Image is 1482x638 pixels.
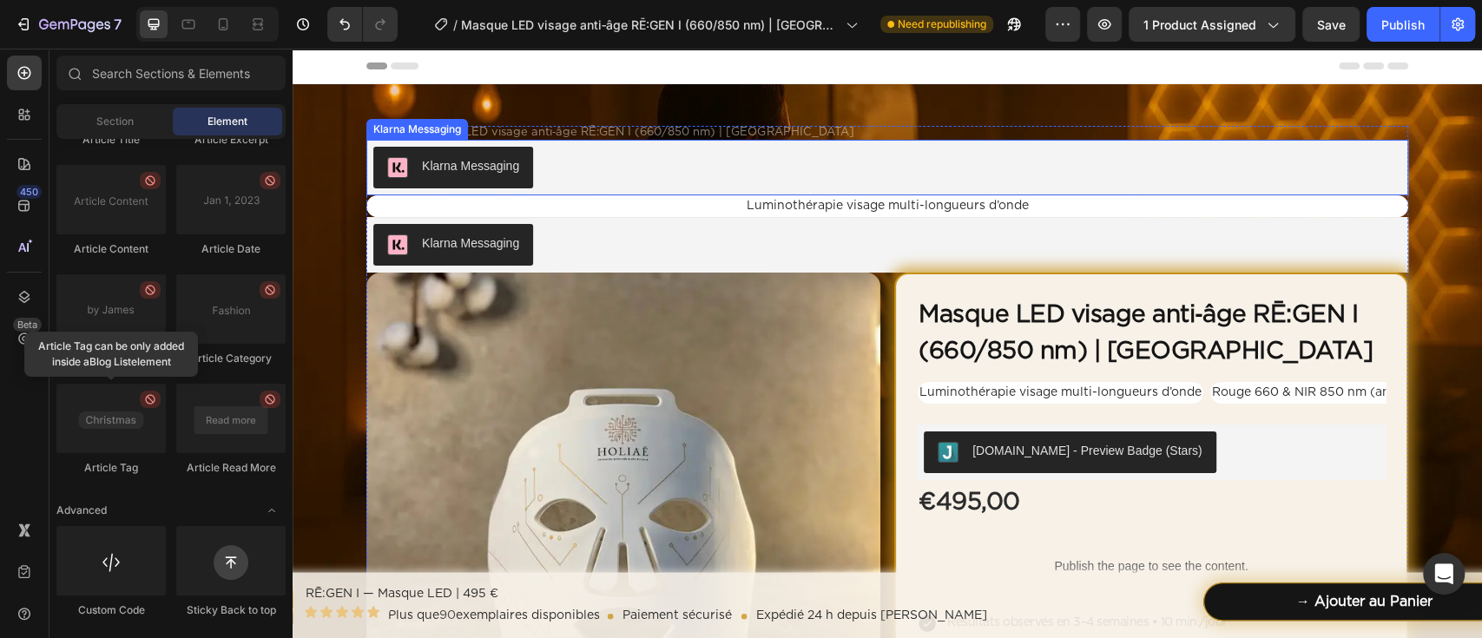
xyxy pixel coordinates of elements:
[330,558,439,576] p: Paiement sécurisé
[1302,7,1360,42] button: Save
[624,438,1093,471] div: €495,00
[911,534,1232,573] button: → Ajouter au Panier
[1381,16,1425,34] div: Publish
[96,558,307,576] p: Plus que exemplaires disponibles
[56,503,107,518] span: Advanced
[16,185,42,199] div: 450
[13,536,895,555] p: RĒ:GEN I — Masque LED | 495 €
[1317,17,1346,32] span: Save
[176,460,286,476] div: Article Read More
[176,241,286,257] div: Article Date
[81,175,240,217] button: Klarna Messaging
[207,114,247,129] span: Element
[680,393,910,411] div: [DOMAIN_NAME] - Preview Badge (Stars)
[56,241,166,257] div: Article Content
[56,602,166,618] div: Custom Code
[56,56,286,90] input: Search Sections & Elements
[627,338,909,350] span: Luminothérapie visage multi-longueurs d’onde
[95,186,115,207] img: CKSe1sH0lu8CEAE=.png
[293,49,1482,638] iframe: Design area
[114,14,122,35] p: 7
[919,335,1138,353] p: Rouge 660 & NIR 850 nm (anti-âge)
[176,351,286,366] div: Article Category
[453,16,458,34] span: /
[645,393,666,414] img: Judgeme.png
[464,558,737,576] p: Expédié 24 h depuis [PERSON_NAME] d’Azur
[898,16,986,32] span: Need republishing
[1129,7,1295,42] button: 1 product assigned
[1423,553,1465,595] div: Open Intercom Messenger
[56,132,166,148] div: Article Title
[624,509,1093,526] span: Publish the page to see the content.
[327,7,398,42] div: Undo/Redo
[631,383,924,424] button: Judge.me - Preview Badge (Stars)
[56,460,166,476] div: Article Tag
[129,186,227,204] div: Klarna Messaging
[1004,544,1140,562] div: → Ajouter au Panier
[1367,7,1439,42] button: Publish
[56,351,166,366] div: Article Author
[461,16,839,34] span: Masque LED visage anti‑âge RĒ:GEN I (660/850 nm) | [GEOGRAPHIC_DATA]
[1143,16,1256,34] span: 1 product assigned
[147,561,163,573] span: 90
[13,318,42,332] div: Beta
[258,497,286,524] span: Toggle open
[176,132,286,148] div: Article Excerpt
[454,151,736,163] span: Luminothérapie visage multi-longueurs d’onde
[7,7,129,42] button: 7
[624,247,1093,323] h1: Masque LED visage anti‑âge RĒ:GEN I (660/850 nm) | [GEOGRAPHIC_DATA]
[96,114,134,129] span: Section
[176,602,286,618] div: Sticky Back to top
